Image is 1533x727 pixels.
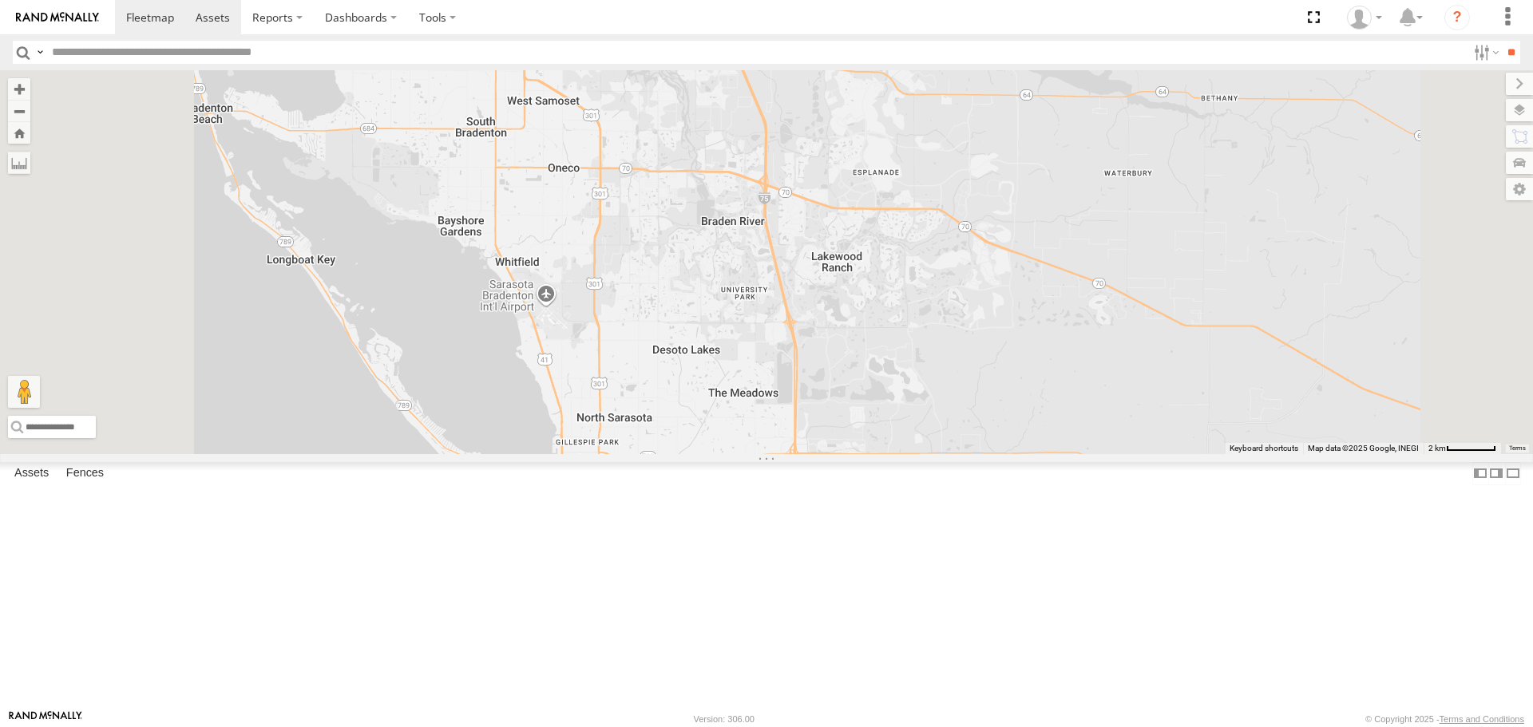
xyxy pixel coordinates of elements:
div: © Copyright 2025 - [1365,714,1524,724]
button: Keyboard shortcuts [1230,443,1298,454]
button: Zoom Home [8,122,30,144]
label: Assets [6,463,57,485]
label: Measure [8,152,30,174]
label: Search Query [34,41,46,64]
label: Search Filter Options [1468,41,1502,64]
label: Hide Summary Table [1505,462,1521,485]
button: Zoom out [8,100,30,122]
span: 2 km [1428,444,1446,452]
div: Version: 306.00 [694,714,755,724]
div: Jerry Dewberry [1341,6,1388,30]
img: rand-logo.svg [16,12,99,23]
button: Map Scale: 2 km per 59 pixels [1424,443,1501,454]
a: Terms and Conditions [1440,714,1524,724]
span: Map data ©2025 Google, INEGI [1308,444,1419,452]
label: Dock Summary Table to the Left [1472,462,1488,485]
label: Map Settings [1506,178,1533,200]
a: Visit our Website [9,711,82,727]
label: Fences [58,463,112,485]
button: Drag Pegman onto the map to open Street View [8,376,40,408]
a: Terms [1509,444,1526,451]
label: Dock Summary Table to the Right [1488,462,1504,485]
button: Zoom in [8,78,30,100]
i: ? [1444,5,1470,30]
